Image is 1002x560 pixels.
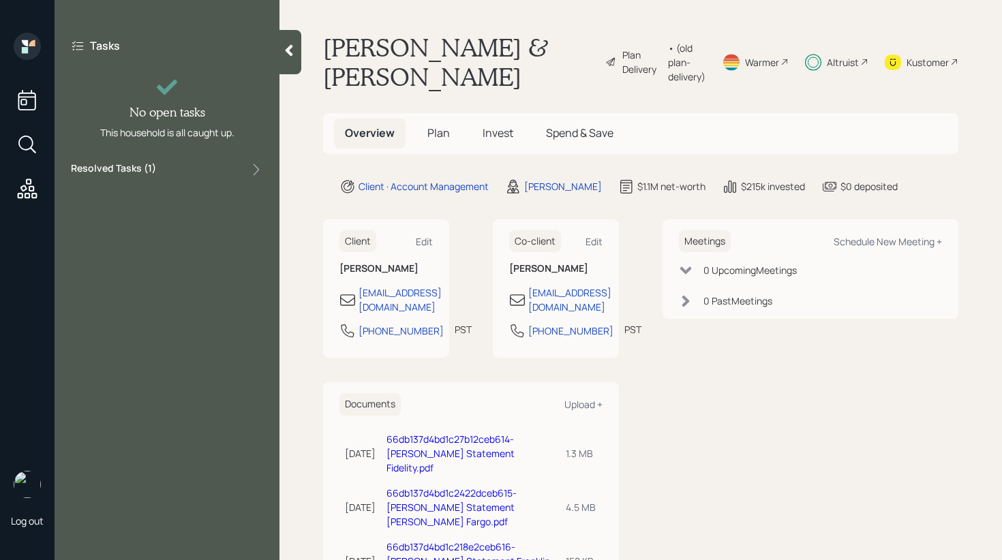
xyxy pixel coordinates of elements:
[566,500,597,514] div: 4.5 MB
[741,179,805,193] div: $215k invested
[546,125,613,140] span: Spend & Save
[827,55,859,69] div: Altruist
[359,324,444,338] div: [PHONE_NUMBER]
[622,48,661,76] div: Plan Delivery
[703,294,772,308] div: 0 Past Meeting s
[416,235,433,248] div: Edit
[71,161,156,178] label: Resolved Tasks ( 1 )
[703,263,797,277] div: 0 Upcoming Meeting s
[907,55,949,69] div: Kustomer
[840,179,898,193] div: $0 deposited
[834,235,942,248] div: Schedule New Meeting +
[745,55,779,69] div: Warmer
[528,324,613,338] div: [PHONE_NUMBER]
[90,38,120,53] label: Tasks
[339,230,376,253] h6: Client
[455,322,472,337] div: PST
[668,41,705,84] div: • (old plan-delivery)
[679,230,731,253] h6: Meetings
[323,33,594,91] h1: [PERSON_NAME] & [PERSON_NAME]
[359,285,442,314] div: [EMAIL_ADDRESS][DOMAIN_NAME]
[11,514,44,527] div: Log out
[528,285,611,314] div: [EMAIL_ADDRESS][DOMAIN_NAME]
[345,446,376,461] div: [DATE]
[100,125,234,140] div: This household is all caught up.
[130,105,205,120] h4: No open tasks
[14,471,41,498] img: retirable_logo.png
[509,263,603,275] h6: [PERSON_NAME]
[339,263,433,275] h6: [PERSON_NAME]
[339,393,401,416] h6: Documents
[427,125,450,140] span: Plan
[566,446,597,461] div: 1.3 MB
[524,179,602,193] div: [PERSON_NAME]
[359,179,489,193] div: Client · Account Management
[564,398,603,411] div: Upload +
[386,486,517,528] a: 66db137d4bd1c2422dceb615-[PERSON_NAME] Statement [PERSON_NAME] Fargo.pdf
[624,322,641,337] div: PST
[345,500,376,514] div: [DATE]
[386,433,515,474] a: 66db137d4bd1c27b12ceb614-[PERSON_NAME] Statement Fidelity.pdf
[586,235,603,248] div: Edit
[483,125,513,140] span: Invest
[345,125,395,140] span: Overview
[509,230,561,253] h6: Co-client
[637,179,705,193] div: $1.1M net-worth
